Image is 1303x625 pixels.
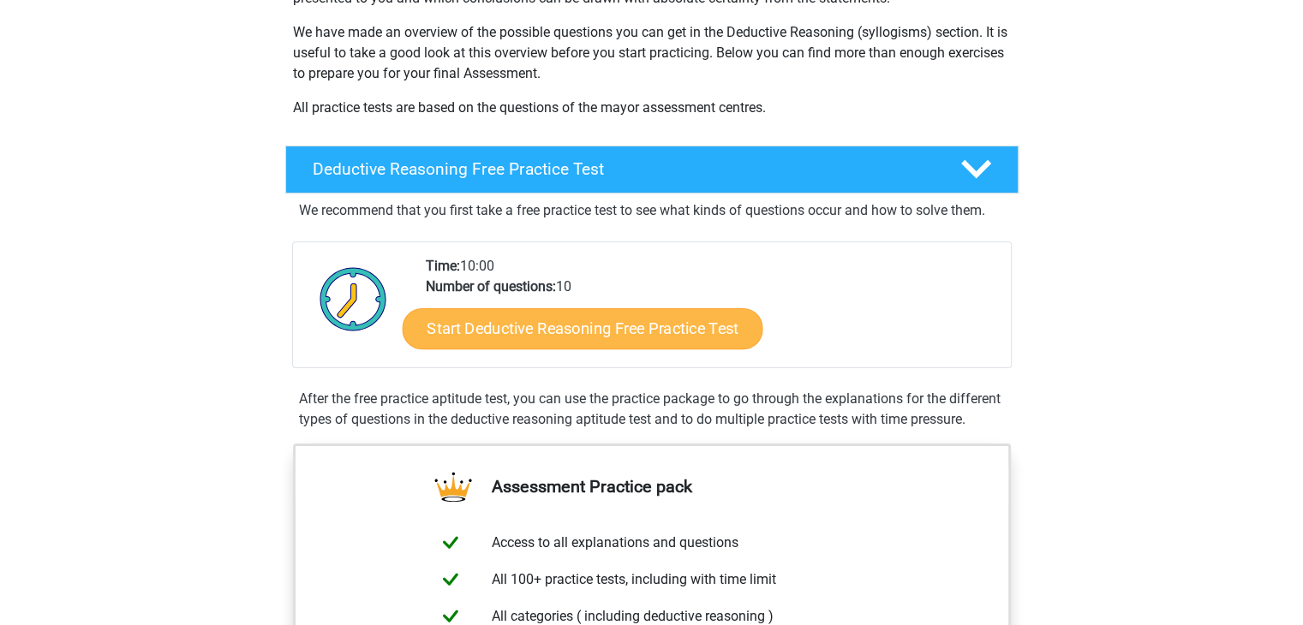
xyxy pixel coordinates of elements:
[413,256,1010,367] div: 10:00 10
[426,258,460,274] b: Time:
[292,389,1012,430] div: After the free practice aptitude test, you can use the practice package to go through the explana...
[313,159,933,179] h4: Deductive Reasoning Free Practice Test
[299,200,1005,221] p: We recommend that you first take a free practice test to see what kinds of questions occur and ho...
[426,278,556,295] b: Number of questions:
[293,98,1011,118] p: All practice tests are based on the questions of the mayor assessment centres.
[310,256,397,342] img: Clock
[278,146,1025,193] a: Deductive Reasoning Free Practice Test
[402,307,762,348] a: Start Deductive Reasoning Free Practice Test
[293,22,1011,84] p: We have made an overview of the possible questions you can get in the Deductive Reasoning (syllog...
